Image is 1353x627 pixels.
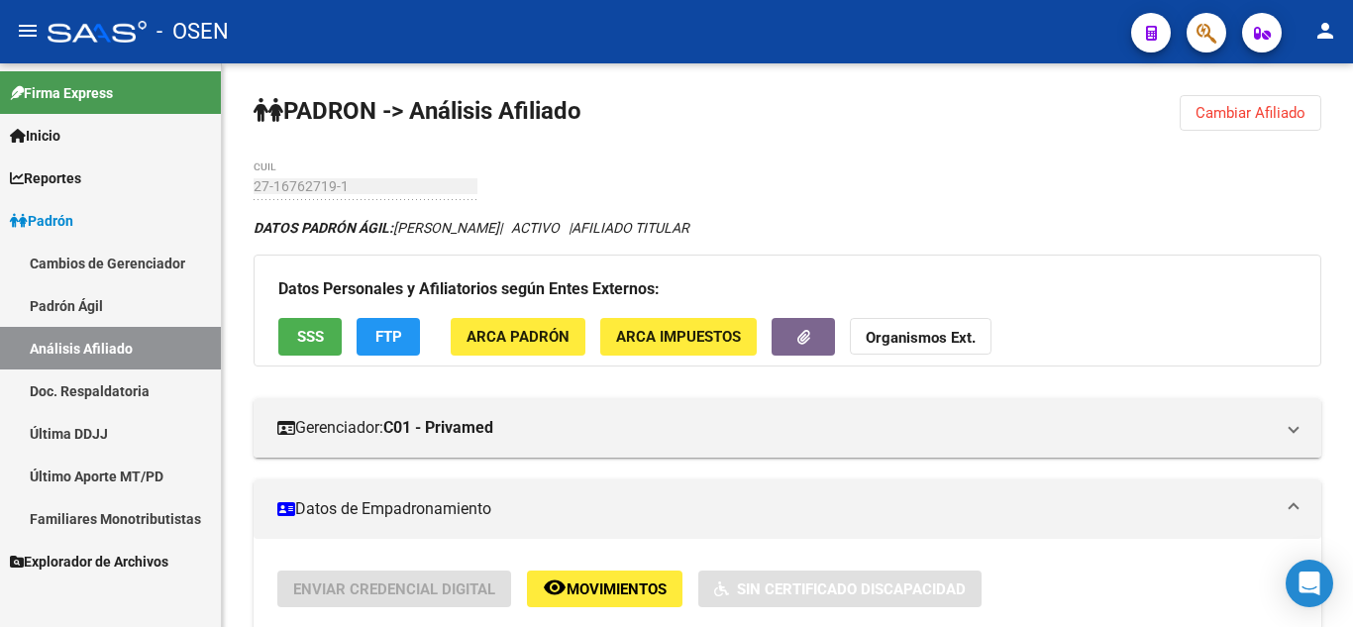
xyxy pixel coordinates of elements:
mat-panel-title: Datos de Empadronamiento [277,498,1274,520]
mat-panel-title: Gerenciador: [277,417,1274,439]
button: FTP [357,318,420,355]
span: Sin Certificado Discapacidad [737,580,966,598]
strong: Organismos Ext. [866,330,976,348]
button: SSS [278,318,342,355]
button: ARCA Padrón [451,318,585,355]
button: Movimientos [527,571,682,607]
button: Cambiar Afiliado [1180,95,1321,131]
span: Inicio [10,125,60,147]
mat-icon: remove_red_eye [543,575,567,599]
h3: Datos Personales y Afiliatorios según Entes Externos: [278,275,1297,303]
i: | ACTIVO | [254,220,689,236]
span: Firma Express [10,82,113,104]
span: ARCA Impuestos [616,329,741,347]
span: Reportes [10,167,81,189]
span: Explorador de Archivos [10,551,168,573]
span: SSS [297,329,324,347]
span: ARCA Padrón [467,329,570,347]
mat-icon: menu [16,19,40,43]
button: Enviar Credencial Digital [277,571,511,607]
strong: PADRON -> Análisis Afiliado [254,97,581,125]
div: Open Intercom Messenger [1286,560,1333,607]
strong: DATOS PADRÓN ÁGIL: [254,220,393,236]
button: Organismos Ext. [850,318,991,355]
button: ARCA Impuestos [600,318,757,355]
span: Movimientos [567,580,667,598]
span: Cambiar Afiliado [1196,104,1305,122]
span: Padrón [10,210,73,232]
mat-expansion-panel-header: Datos de Empadronamiento [254,479,1321,539]
mat-icon: person [1313,19,1337,43]
strong: C01 - Privamed [383,417,493,439]
mat-expansion-panel-header: Gerenciador:C01 - Privamed [254,398,1321,458]
span: FTP [375,329,402,347]
span: - OSEN [156,10,229,53]
span: AFILIADO TITULAR [572,220,689,236]
span: [PERSON_NAME] [254,220,499,236]
button: Sin Certificado Discapacidad [698,571,982,607]
span: Enviar Credencial Digital [293,580,495,598]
